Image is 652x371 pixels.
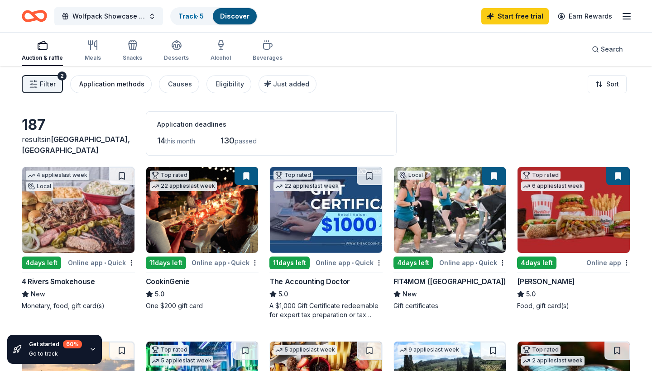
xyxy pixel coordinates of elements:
[165,137,195,145] span: this month
[394,167,506,253] img: Image for FIT4MOM (Tampa Bay)
[150,171,189,180] div: Top rated
[40,79,56,90] span: Filter
[150,356,213,366] div: 5 applies last week
[164,36,189,66] button: Desserts
[269,301,383,319] div: A $1,000 Gift Certificate redeemable for expert tax preparation or tax resolution services—recipi...
[393,166,507,310] a: Image for FIT4MOM (Tampa Bay)Local4days leftOnline app•QuickFIT4MOM ([GEOGRAPHIC_DATA])NewGift ce...
[521,356,585,366] div: 2 applies last week
[22,36,63,66] button: Auction & raffle
[235,137,257,145] span: passed
[518,167,630,253] img: Image for Portillo's
[68,257,135,268] div: Online app Quick
[155,289,164,300] span: 5.0
[146,257,186,269] div: 11 days left
[517,166,630,310] a: Image for Portillo'sTop rated6 applieslast week4days leftOnline app[PERSON_NAME]5.0Food, gift car...
[606,79,619,90] span: Sort
[398,171,425,180] div: Local
[398,345,461,355] div: 9 applies last week
[517,276,575,287] div: [PERSON_NAME]
[316,257,383,268] div: Online app Quick
[178,12,204,20] a: Track· 5
[22,301,135,310] div: Monetary, food, gift card(s)
[216,79,244,90] div: Eligibility
[352,259,354,266] span: •
[22,116,135,134] div: 187
[220,12,249,20] a: Discover
[22,135,130,155] span: in
[168,79,192,90] div: Causes
[72,11,145,22] span: Wolfpack Showcase 2025
[521,181,585,191] div: 6 applies last week
[228,259,230,266] span: •
[54,7,163,25] button: Wolfpack Showcase 2025
[206,75,251,93] button: Eligibility
[22,54,63,62] div: Auction & raffle
[26,171,89,180] div: 4 applies last week
[29,350,82,357] div: Go to track
[157,119,385,130] div: Application deadlines
[601,44,623,55] span: Search
[273,80,309,88] span: Just added
[146,301,259,310] div: One $200 gift card
[273,171,313,180] div: Top rated
[521,171,561,180] div: Top rated
[475,259,477,266] span: •
[22,75,63,93] button: Filter2
[393,257,433,269] div: 4 days left
[146,276,190,287] div: CookinGenie
[123,54,142,62] div: Snacks
[278,289,288,300] span: 5.0
[150,181,217,191] div: 22 applies last week
[221,136,235,145] span: 130
[552,8,618,24] a: Earn Rewards
[79,79,144,90] div: Application methods
[273,345,337,355] div: 5 applies last week
[31,289,45,300] span: New
[273,181,340,191] div: 22 applies last week
[259,75,316,93] button: Just added
[521,345,561,354] div: Top rated
[85,54,101,62] div: Meals
[26,182,53,191] div: Local
[253,36,283,66] button: Beverages
[588,75,627,93] button: Sort
[22,276,95,287] div: 4 Rivers Smokehouse
[586,257,630,268] div: Online app
[22,5,47,27] a: Home
[85,36,101,66] button: Meals
[104,259,106,266] span: •
[269,276,350,287] div: The Accounting Doctor
[22,134,135,156] div: results
[270,167,382,253] img: Image for The Accounting Doctor
[269,166,383,319] a: Image for The Accounting DoctorTop rated22 applieslast week11days leftOnline app•QuickThe Account...
[439,257,506,268] div: Online app Quick
[22,135,130,155] span: [GEOGRAPHIC_DATA], [GEOGRAPHIC_DATA]
[517,257,556,269] div: 4 days left
[150,345,189,354] div: Top rated
[63,340,82,348] div: 60 %
[58,71,67,81] div: 2
[146,166,259,310] a: Image for CookinGenieTop rated22 applieslast week11days leftOnline app•QuickCookinGenie5.0One $20...
[70,75,152,93] button: Application methods
[526,289,536,300] span: 5.0
[393,301,507,310] div: Gift certificates
[170,7,258,25] button: Track· 5Discover
[585,40,630,58] button: Search
[517,301,630,310] div: Food, gift card(s)
[159,75,199,93] button: Causes
[393,276,506,287] div: FIT4MOM ([GEOGRAPHIC_DATA])
[211,54,231,62] div: Alcohol
[211,36,231,66] button: Alcohol
[403,289,417,300] span: New
[29,340,82,348] div: Get started
[146,167,259,253] img: Image for CookinGenie
[253,54,283,62] div: Beverages
[192,257,259,268] div: Online app Quick
[123,36,142,66] button: Snacks
[157,136,165,145] span: 14
[481,8,549,24] a: Start free trial
[22,166,135,310] a: Image for 4 Rivers Smokehouse4 applieslast weekLocal4days leftOnline app•Quick4 Rivers Smokehouse...
[269,257,310,269] div: 11 days left
[22,167,134,253] img: Image for 4 Rivers Smokehouse
[164,54,189,62] div: Desserts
